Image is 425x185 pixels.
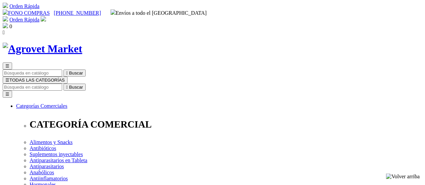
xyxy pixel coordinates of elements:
[9,24,12,29] span: 0
[30,151,83,157] a: Suplementos inyectables
[3,91,12,98] button: ☰
[54,10,101,16] a: [PHONE_NUMBER]
[30,119,422,130] p: CATEGORÍA COMERCIAL
[30,139,73,145] a: Alimentos y Snacks
[5,63,9,68] span: ☰
[69,85,83,90] span: Buscar
[3,3,8,8] img: shopping-cart.svg
[66,85,68,90] i: 
[63,84,86,91] button:  Buscar
[41,17,46,22] a: Acceda a su cuenta de cliente
[3,77,68,84] button: ☰TODAS LAS CATEGORÍAS
[3,9,8,15] img: phone.svg
[30,157,87,163] a: Antiparasitarios en Tableta
[69,71,83,76] span: Buscar
[5,78,9,83] span: ☰
[386,174,420,180] img: Volver arriba
[9,17,39,22] a: Orden Rápida
[3,30,5,35] i: 
[16,103,67,109] a: Categorías Comerciales
[30,145,56,151] a: Antibióticos
[3,16,8,21] img: shopping-cart.svg
[3,23,8,28] img: shopping-bag.svg
[30,164,64,169] a: Antiparasitarios
[66,71,68,76] i: 
[63,70,86,77] button:  Buscar
[3,43,82,55] img: Agrovet Market
[30,170,54,175] a: Anabólicos
[3,84,62,91] input: Buscar
[3,62,12,70] button: ☰
[3,70,62,77] input: Buscar
[111,10,207,16] span: Envíos a todo el [GEOGRAPHIC_DATA]
[111,9,116,15] img: delivery-truck.svg
[30,176,68,181] a: Antiinflamatorios
[41,16,46,21] img: user.svg
[9,3,39,9] a: Orden Rápida
[3,10,50,16] a: FONO COMPRAS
